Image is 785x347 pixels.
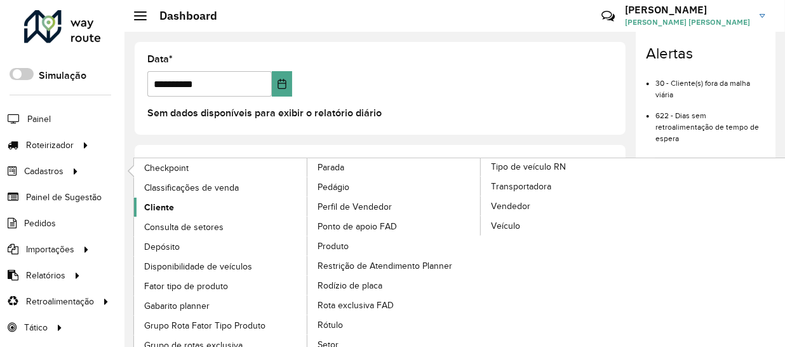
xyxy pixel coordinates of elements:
[26,269,65,282] span: Relatórios
[307,217,481,236] a: Ponto de apoio FAD
[318,299,394,312] span: Rota exclusiva FAD
[318,180,349,194] span: Pedágio
[594,3,622,30] a: Contato Rápido
[26,191,102,204] span: Painel de Sugestão
[144,181,239,194] span: Classificações de venda
[147,9,217,23] h2: Dashboard
[646,44,765,63] h4: Alertas
[307,236,481,255] a: Produto
[491,219,520,233] span: Veículo
[307,256,481,275] a: Restrição de Atendimento Planner
[491,180,551,193] span: Transportadora
[27,112,51,126] span: Painel
[625,17,750,28] span: [PERSON_NAME] [PERSON_NAME]
[134,276,308,296] a: Fator tipo de produto
[318,240,349,253] span: Produto
[307,296,481,315] a: Rota exclusiva FAD
[318,279,382,292] span: Rodízio de placa
[318,220,397,233] span: Ponto de apoio FAD
[134,237,308,256] a: Depósito
[134,198,308,217] a: Cliente
[26,243,74,256] span: Importações
[134,178,308,197] a: Classificações de venda
[26,295,94,308] span: Retroalimentação
[450,4,582,38] div: Críticas? Dúvidas? Elogios? Sugestões? Entre em contato conosco!
[134,296,308,315] a: Gabarito planner
[144,280,228,293] span: Fator tipo de produto
[144,201,174,214] span: Cliente
[307,276,481,295] a: Rodízio de placa
[144,221,224,234] span: Consulta de setores
[318,318,343,332] span: Rótulo
[481,196,655,215] a: Vendedor
[307,197,481,216] a: Perfil de Vendedor
[134,158,308,177] a: Checkpoint
[134,257,308,276] a: Disponibilidade de veículos
[625,4,750,16] h3: [PERSON_NAME]
[318,200,392,214] span: Perfil de Vendedor
[318,161,344,174] span: Parada
[24,165,64,178] span: Cadastros
[39,68,86,83] label: Simulação
[307,315,481,334] a: Rótulo
[144,161,189,175] span: Checkpoint
[655,100,765,144] li: 622 - Dias sem retroalimentação de tempo de espera
[147,51,173,67] label: Data
[481,177,655,196] a: Transportadora
[134,217,308,236] a: Consulta de setores
[481,216,655,235] a: Veículo
[24,217,56,230] span: Pedidos
[491,200,530,213] span: Vendedor
[491,160,566,173] span: Tipo de veículo RN
[307,177,481,196] a: Pedágio
[144,299,210,313] span: Gabarito planner
[147,105,382,121] label: Sem dados disponíveis para exibir o relatório diário
[134,316,308,335] a: Grupo Rota Fator Tipo Produto
[24,321,48,334] span: Tático
[26,139,74,152] span: Roteirizador
[318,259,452,273] span: Restrição de Atendimento Planner
[144,260,252,273] span: Disponibilidade de veículos
[272,71,292,97] button: Choose Date
[144,240,180,254] span: Depósito
[655,68,765,100] li: 30 - Cliente(s) fora da malha viária
[144,319,265,332] span: Grupo Rota Fator Tipo Produto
